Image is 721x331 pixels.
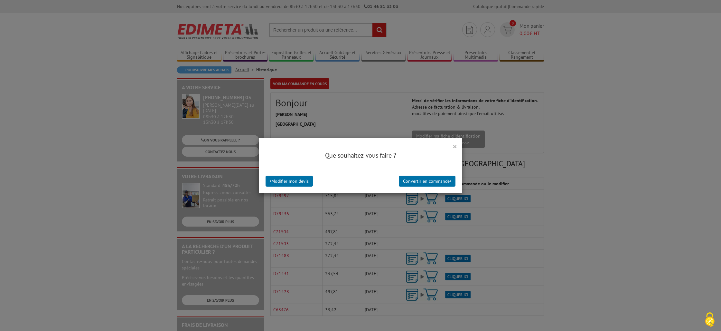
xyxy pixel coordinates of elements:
img: Cookies (fenêtre modale) [702,312,718,328]
button: Convertir en commande [399,176,455,187]
button: × [453,142,457,151]
button: Cookies (fenêtre modale) [698,309,721,331]
button: Modifier mon devis [266,176,313,187]
h4: Que souhaitez-vous faire ? [266,151,455,160]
